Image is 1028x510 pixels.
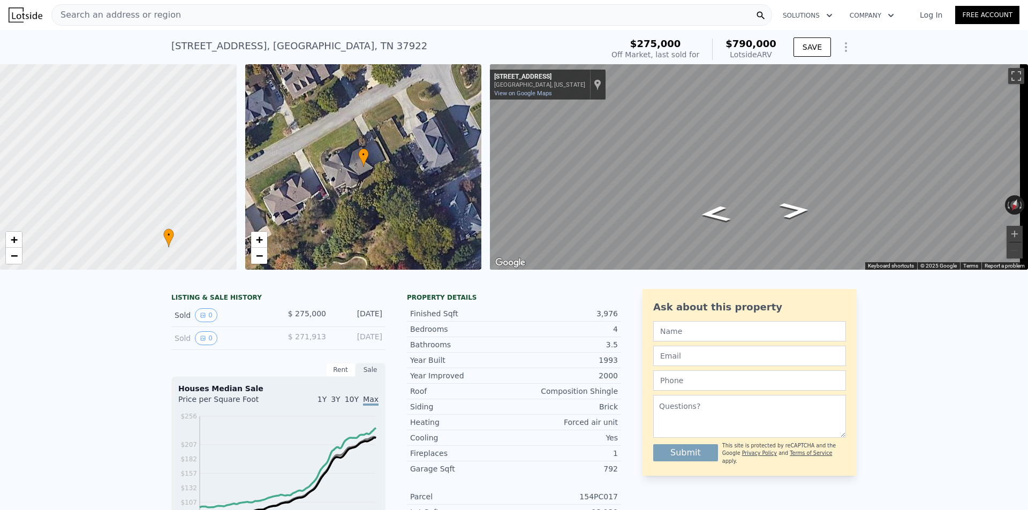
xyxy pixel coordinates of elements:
[175,331,270,345] div: Sold
[653,444,718,461] button: Submit
[255,249,262,262] span: −
[6,248,22,264] a: Zoom out
[6,232,22,248] a: Zoom in
[985,263,1025,269] a: Report a problem
[180,484,197,492] tspan: $132
[180,499,197,506] tspan: $107
[1008,68,1024,84] button: Toggle fullscreen view
[11,249,18,262] span: −
[1007,242,1023,258] button: Zoom out
[410,448,514,459] div: Fireplaces
[358,150,369,159] span: •
[493,256,528,270] img: Google
[514,324,618,334] div: 4
[790,450,832,456] a: Terms of Service
[514,386,618,397] div: Composition Shingle
[331,395,340,404] span: 3Y
[356,363,385,377] div: Sale
[251,232,267,248] a: Zoom in
[410,386,514,397] div: Roof
[251,248,267,264] a: Zoom out
[180,455,197,463] tspan: $182
[514,308,618,319] div: 3,976
[907,10,955,20] a: Log In
[180,470,197,477] tspan: $157
[514,432,618,443] div: Yes
[11,233,18,246] span: +
[725,49,776,60] div: Lotside ARV
[494,73,585,81] div: [STREET_ADDRESS]
[1005,195,1011,215] button: Rotate counterclockwise
[318,395,327,404] span: 1Y
[955,6,1019,24] a: Free Account
[163,230,174,240] span: •
[407,293,621,302] div: Property details
[410,491,514,502] div: Parcel
[178,383,379,394] div: Houses Median Sale
[653,346,846,366] input: Email
[835,36,857,58] button: Show Options
[514,401,618,412] div: Brick
[514,463,618,474] div: 792
[722,442,846,465] div: This site is protected by reCAPTCHA and the Google and apply.
[514,448,618,459] div: 1
[175,308,270,322] div: Sold
[345,395,359,404] span: 10Y
[490,64,1028,270] div: Street View
[410,308,514,319] div: Finished Sqft
[630,38,681,49] span: $275,000
[410,355,514,366] div: Year Built
[653,321,846,341] input: Name
[410,324,514,334] div: Bedrooms
[767,199,823,223] path: Go Southwest, Castlebridge Ct
[1007,195,1022,216] button: Reset the view
[335,308,382,322] div: [DATE]
[1019,195,1025,215] button: Rotate clockwise
[514,339,618,350] div: 3.5
[774,6,841,25] button: Solutions
[335,331,382,345] div: [DATE]
[725,38,776,49] span: $790,000
[178,394,278,411] div: Price per Square Foot
[1007,226,1023,242] button: Zoom in
[653,370,846,391] input: Phone
[163,229,174,247] div: •
[326,363,356,377] div: Rent
[687,202,744,226] path: Go Northeast, Castlebridge Ct
[410,401,514,412] div: Siding
[514,417,618,428] div: Forced air unit
[410,417,514,428] div: Heating
[363,395,379,406] span: Max
[195,331,217,345] button: View historical data
[514,491,618,502] div: 154PC017
[410,463,514,474] div: Garage Sqft
[288,332,326,341] span: $ 271,913
[493,256,528,270] a: Open this area in Google Maps (opens a new window)
[195,308,217,322] button: View historical data
[868,262,914,270] button: Keyboard shortcuts
[841,6,903,25] button: Company
[494,90,552,97] a: View on Google Maps
[963,263,978,269] a: Terms (opens in new tab)
[514,370,618,381] div: 2000
[742,450,777,456] a: Privacy Policy
[52,9,181,21] span: Search an address or region
[171,293,385,304] div: LISTING & SALE HISTORY
[180,413,197,420] tspan: $256
[255,233,262,246] span: +
[171,39,427,54] div: [STREET_ADDRESS] , [GEOGRAPHIC_DATA] , TN 37922
[180,441,197,448] tspan: $207
[9,7,42,22] img: Lotside
[410,339,514,350] div: Bathrooms
[920,263,957,269] span: © 2025 Google
[288,309,326,318] span: $ 275,000
[358,148,369,167] div: •
[793,37,831,57] button: SAVE
[410,370,514,381] div: Year Improved
[490,64,1028,270] div: Map
[514,355,618,366] div: 1993
[653,300,846,315] div: Ask about this property
[611,49,699,60] div: Off Market, last sold for
[594,79,601,90] a: Show location on map
[410,432,514,443] div: Cooling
